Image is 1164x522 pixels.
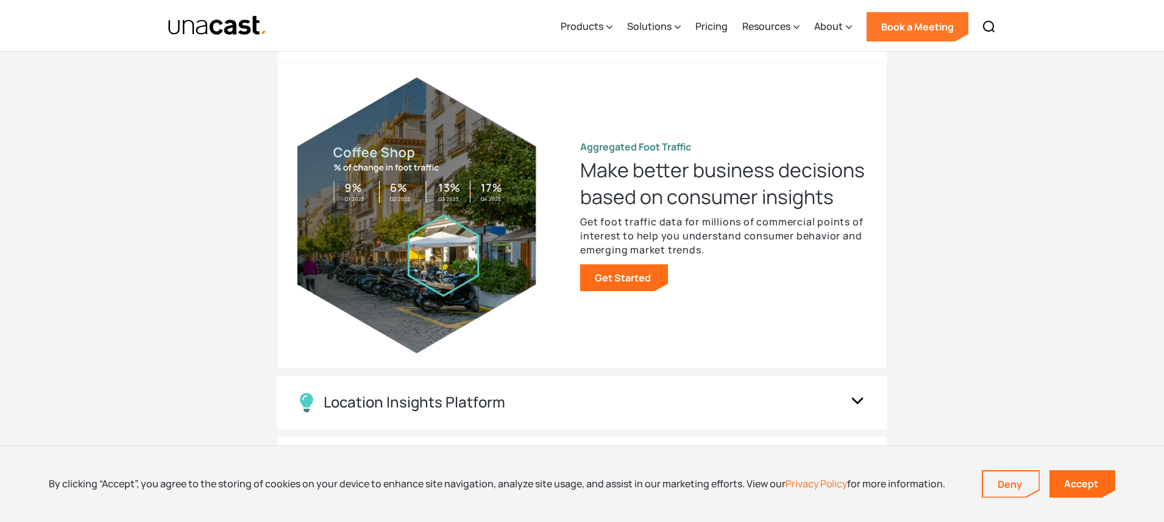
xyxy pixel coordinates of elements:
[627,19,672,34] div: Solutions
[324,393,505,411] div: Location Insights Platform
[49,477,945,490] div: By clicking “Accept”, you agree to the storing of cookies on your device to enhance site navigati...
[627,2,681,52] div: Solutions
[814,19,843,34] div: About
[580,140,691,153] strong: Aggregated Foot Traffic
[742,19,790,34] div: Resources
[168,15,267,37] img: Unacast text logo
[580,264,668,291] a: Get Started
[561,19,603,34] div: Products
[168,15,267,37] a: home
[867,12,968,41] a: Book a Meeting
[695,2,728,52] a: Pricing
[297,393,316,412] img: Location Insights Platform icon
[742,2,800,52] div: Resources
[580,157,867,210] h3: Make better business decisions based on consumer insights
[580,215,867,257] p: Get foot traffic data for millions of commercial points of interest to help you understand consum...
[982,19,996,34] img: Search icon
[297,77,536,353] img: visualization with the image of the city of the Location Analytics
[786,477,847,490] a: Privacy Policy
[1049,470,1115,498] a: Accept
[983,471,1039,497] a: Deny
[561,2,612,52] div: Products
[814,2,852,52] div: About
